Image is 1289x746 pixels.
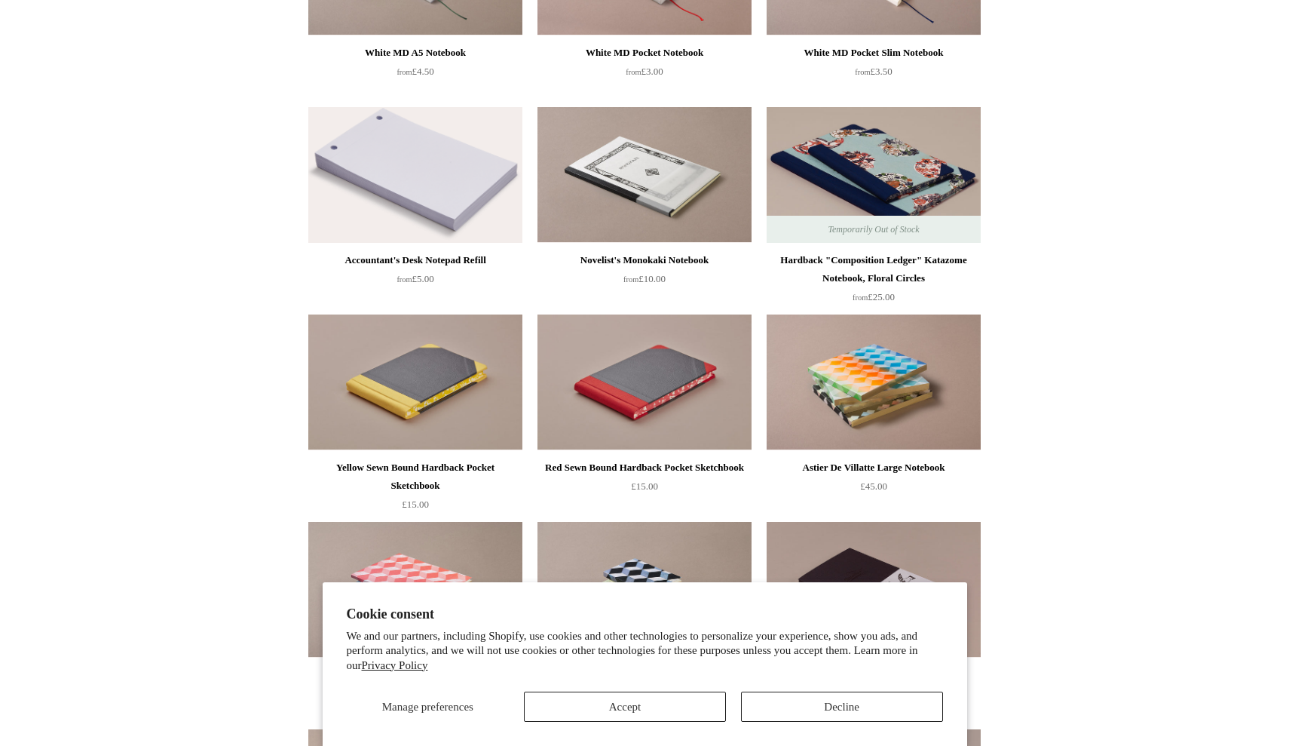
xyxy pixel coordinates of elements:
[308,107,522,243] a: Accountant's Desk Notepad Refill Accountant's Desk Notepad Refill
[860,480,887,492] span: £45.00
[537,522,752,658] a: Astier De Villatte Pocket Notebook Astier De Villatte Pocket Notebook
[537,315,752,450] img: Red Sewn Bound Hardback Pocket Sketchbook
[623,273,666,284] span: £10.00
[382,701,473,713] span: Manage preferences
[741,692,943,722] button: Decline
[770,251,977,287] div: Hardback "Composition Ledger" Katazome Notebook, Floral Circles
[541,251,748,269] div: Novelist's Monokaki Notebook
[541,459,748,477] div: Red Sewn Bound Hardback Pocket Sketchbook
[767,522,981,658] img: Fabric Tomoe River Notebook
[855,66,892,77] span: £3.50
[855,68,870,76] span: from
[767,251,981,313] a: Hardback "Composition Ledger" Katazome Notebook, Floral Circles from£25.00
[537,251,752,313] a: Novelist's Monokaki Notebook from£10.00
[396,68,412,76] span: from
[396,273,433,284] span: £5.00
[312,666,519,684] div: Astier De Villatte Medium Notebook
[631,480,658,492] span: £15.00
[308,459,522,520] a: Yellow Sewn Bound Hardback Pocket Sketchbook £15.00
[767,44,981,106] a: White MD Pocket Slim Notebook from£3.50
[396,66,433,77] span: £4.50
[537,107,752,243] a: Novelist's Monokaki Notebook Novelist's Monokaki Notebook
[770,44,977,62] div: White MD Pocket Slim Notebook
[524,692,726,722] button: Accept
[853,291,895,302] span: £25.00
[767,107,981,243] a: Hardback "Composition Ledger" Katazome Notebook, Floral Circles Hardback "Composition Ledger" Kat...
[308,107,522,243] img: Accountant's Desk Notepad Refill
[402,499,429,510] span: £15.00
[770,459,977,477] div: Astier De Villatte Large Notebook
[308,522,522,658] a: Astier De Villatte Medium Notebook Astier De Villatte Medium Notebook
[623,275,638,284] span: from
[537,44,752,106] a: White MD Pocket Notebook from£3.00
[767,107,981,243] img: Hardback "Composition Ledger" Katazome Notebook, Floral Circles
[541,44,748,62] div: White MD Pocket Notebook
[626,68,641,76] span: from
[312,251,519,269] div: Accountant's Desk Notepad Refill
[346,692,509,722] button: Manage preferences
[308,666,522,728] a: Astier De Villatte Medium Notebook £36.00
[767,315,981,450] img: Astier De Villatte Large Notebook
[626,66,663,77] span: £3.00
[308,315,522,450] img: Yellow Sewn Bound Hardback Pocket Sketchbook
[312,459,519,495] div: Yellow Sewn Bound Hardback Pocket Sketchbook
[347,606,943,622] h2: Cookie consent
[537,459,752,520] a: Red Sewn Bound Hardback Pocket Sketchbook £15.00
[362,659,428,671] a: Privacy Policy
[312,44,519,62] div: White MD A5 Notebook
[308,44,522,106] a: White MD A5 Notebook from£4.50
[537,107,752,243] img: Novelist's Monokaki Notebook
[396,275,412,284] span: from
[308,522,522,658] img: Astier De Villatte Medium Notebook
[537,315,752,450] a: Red Sewn Bound Hardback Pocket Sketchbook Red Sewn Bound Hardback Pocket Sketchbook
[347,629,943,674] p: We and our partners, including Shopify, use cookies and other technologies to personalize your ex...
[767,522,981,658] a: Fabric Tomoe River Notebook Fabric Tomoe River Notebook
[813,216,934,243] span: Temporarily Out of Stock
[853,293,868,302] span: from
[308,315,522,450] a: Yellow Sewn Bound Hardback Pocket Sketchbook Yellow Sewn Bound Hardback Pocket Sketchbook
[537,522,752,658] img: Astier De Villatte Pocket Notebook
[767,315,981,450] a: Astier De Villatte Large Notebook Astier De Villatte Large Notebook
[767,459,981,520] a: Astier De Villatte Large Notebook £45.00
[308,251,522,313] a: Accountant's Desk Notepad Refill from£5.00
